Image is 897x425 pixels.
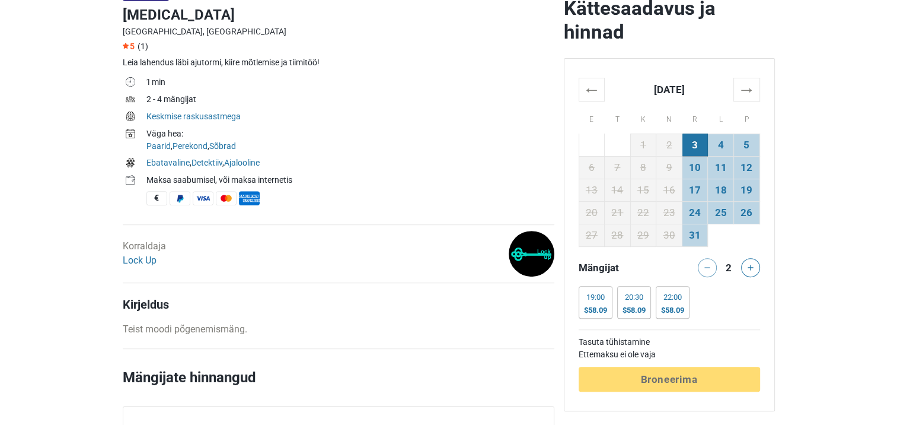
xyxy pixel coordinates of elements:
td: 1 min [146,75,554,92]
div: Väga hea: [146,128,554,140]
td: 31 [682,224,708,246]
td: Ettemaksu ei ole vaja [579,348,760,361]
td: 29 [630,224,656,246]
span: 5 [123,42,135,51]
td: 15 [630,179,656,201]
td: , , [146,126,554,156]
th: [DATE] [605,78,734,101]
span: American Express [239,191,260,205]
td: 20 [579,201,605,224]
a: Paarid [146,141,171,151]
td: 7 [605,156,631,179]
a: Ajalooline [224,158,260,167]
td: 13 [579,179,605,201]
div: $58.09 [623,306,646,315]
td: 9 [656,156,682,179]
td: 30 [656,224,682,246]
td: 23 [656,201,682,224]
td: 3 [682,134,708,156]
th: E [579,101,605,134]
th: ← [579,78,605,101]
img: 38af86134b65d0f1l.png [509,231,554,277]
h4: Kirjeldus [123,297,554,312]
div: Maksa saabumisel, või maksa internetis [146,174,554,186]
span: PayPal [170,191,190,205]
td: 28 [605,224,631,246]
td: 14 [605,179,631,201]
td: 24 [682,201,708,224]
td: , , [146,156,554,173]
div: 22:00 [661,293,684,302]
div: 2 [722,258,736,275]
div: Korraldaja [123,239,166,268]
td: 26 [733,201,759,224]
div: 19:00 [584,293,607,302]
a: Ebatavaline [146,158,190,167]
th: P [733,101,759,134]
div: [GEOGRAPHIC_DATA], [GEOGRAPHIC_DATA] [123,26,554,38]
td: 12 [733,156,759,179]
th: T [605,101,631,134]
td: 11 [708,156,734,179]
td: 25 [708,201,734,224]
div: Mängijat [574,258,669,277]
td: 18 [708,179,734,201]
td: 10 [682,156,708,179]
span: (1) [138,42,148,51]
td: 16 [656,179,682,201]
h2: Mängijate hinnangud [123,367,554,406]
th: R [682,101,708,134]
a: Keskmise raskusastmega [146,112,241,121]
td: 2 [656,134,682,156]
a: Lock Up [123,255,157,266]
img: Star [123,43,129,49]
div: 20:30 [623,293,646,302]
td: 2 - 4 mängijat [146,92,554,109]
td: 19 [733,179,759,201]
td: 1 [630,134,656,156]
td: 17 [682,179,708,201]
span: Sularaha [146,191,167,205]
div: Leia lahendus läbi ajutormi, kiire mõtlemise ja tiimitöö! [123,56,554,69]
a: Detektiiv [191,158,222,167]
td: 22 [630,201,656,224]
td: 6 [579,156,605,179]
td: 21 [605,201,631,224]
div: $58.09 [584,306,607,315]
td: 27 [579,224,605,246]
p: Teist moodi põgenemismäng. [123,322,554,337]
td: Tasuta tühistamine [579,336,760,348]
a: Perekond [173,141,208,151]
th: N [656,101,682,134]
td: 4 [708,134,734,156]
span: MasterCard [216,191,237,205]
div: $58.09 [661,306,684,315]
th: → [733,78,759,101]
span: Visa [193,191,213,205]
th: K [630,101,656,134]
td: 8 [630,156,656,179]
h1: [MEDICAL_DATA] [123,4,554,26]
th: L [708,101,734,134]
a: Sõbrad [209,141,236,151]
td: 5 [733,134,759,156]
